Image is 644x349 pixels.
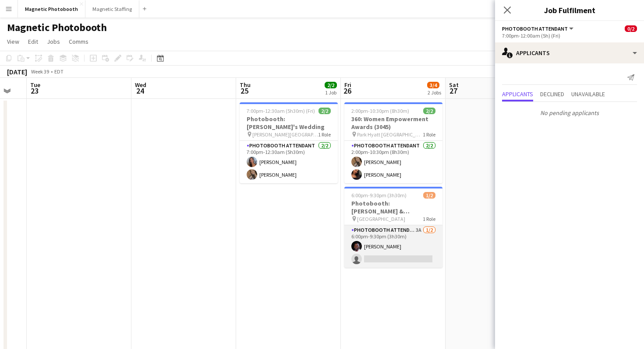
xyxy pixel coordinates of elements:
span: Thu [240,81,251,89]
h3: Photobooth: [PERSON_NAME] & [PERSON_NAME]'s Engagement Party (3017) [344,199,442,215]
app-card-role: Photobooth Attendant2/22:00pm-10:30pm (8h30m)[PERSON_NAME][PERSON_NAME] [344,141,442,183]
span: 2/2 [318,108,331,114]
app-job-card: 7:00pm-12:30am (5h30m) (Fri)2/2Photobooth: [PERSON_NAME]'s Wedding [PERSON_NAME][GEOGRAPHIC_DATA]... [240,102,338,183]
a: View [4,36,23,47]
span: 1 Role [318,131,331,138]
h3: Job Fulfilment [495,4,644,16]
span: 26 [343,86,351,96]
span: 6:00pm-9:30pm (3h30m) [351,192,407,199]
div: Applicants [495,42,644,63]
a: Comms [65,36,92,47]
span: 1 Role [423,131,435,138]
app-card-role: Photobooth Attendant2/27:00pm-12:30am (5h30m)[PERSON_NAME][PERSON_NAME] [240,141,338,183]
app-job-card: 2:00pm-10:30pm (8h30m)2/2360: Women Empowerment Awards (3045) Park Hyatt [GEOGRAPHIC_DATA]1 RoleP... [344,102,442,183]
span: Declined [540,91,564,97]
h3: 360: Women Empowerment Awards (3045) [344,115,442,131]
span: 23 [29,86,40,96]
span: Applicants [502,91,533,97]
span: Week 39 [29,68,51,75]
p: No pending applicants [495,105,644,120]
div: EDT [54,68,64,75]
button: Photobooth Attendant [502,25,575,32]
span: 2/2 [423,108,435,114]
span: 1/2 [423,192,435,199]
a: Edit [25,36,42,47]
span: Unavailable [571,91,605,97]
span: Park Hyatt [GEOGRAPHIC_DATA] [357,131,423,138]
a: Jobs [43,36,64,47]
span: 3/4 [427,82,439,88]
app-job-card: 6:00pm-9:30pm (3h30m)1/2Photobooth: [PERSON_NAME] & [PERSON_NAME]'s Engagement Party (3017) [GEOG... [344,187,442,268]
h3: Photobooth: [PERSON_NAME]'s Wedding [240,115,338,131]
span: 25 [238,86,251,96]
button: Magnetic Staffing [85,0,139,17]
div: [DATE] [7,67,27,76]
span: 2/2 [325,82,337,88]
span: 0/2 [625,25,637,32]
span: [PERSON_NAME][GEOGRAPHIC_DATA] [252,131,318,138]
span: Wed [135,81,146,89]
div: 7:00pm-12:00am (5h) (Fri) [502,32,637,39]
span: Fri [344,81,351,89]
span: Jobs [47,38,60,45]
span: Tue [30,81,40,89]
span: View [7,38,19,45]
button: Magnetic Photobooth [18,0,85,17]
span: 2:00pm-10:30pm (8h30m) [351,108,409,114]
div: 1 Job [325,89,336,96]
span: [GEOGRAPHIC_DATA] [357,216,405,222]
span: Edit [28,38,38,45]
span: 24 [134,86,146,96]
div: 2 Jobs [428,89,441,96]
span: Comms [69,38,88,45]
span: Photobooth Attendant [502,25,568,32]
span: 27 [448,86,459,96]
app-card-role: Photobooth Attendant3A1/26:00pm-9:30pm (3h30m)[PERSON_NAME] [344,225,442,268]
h1: Magnetic Photobooth [7,21,107,34]
span: Sat [449,81,459,89]
span: 7:00pm-12:30am (5h30m) (Fri) [247,108,315,114]
span: 1 Role [423,216,435,222]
